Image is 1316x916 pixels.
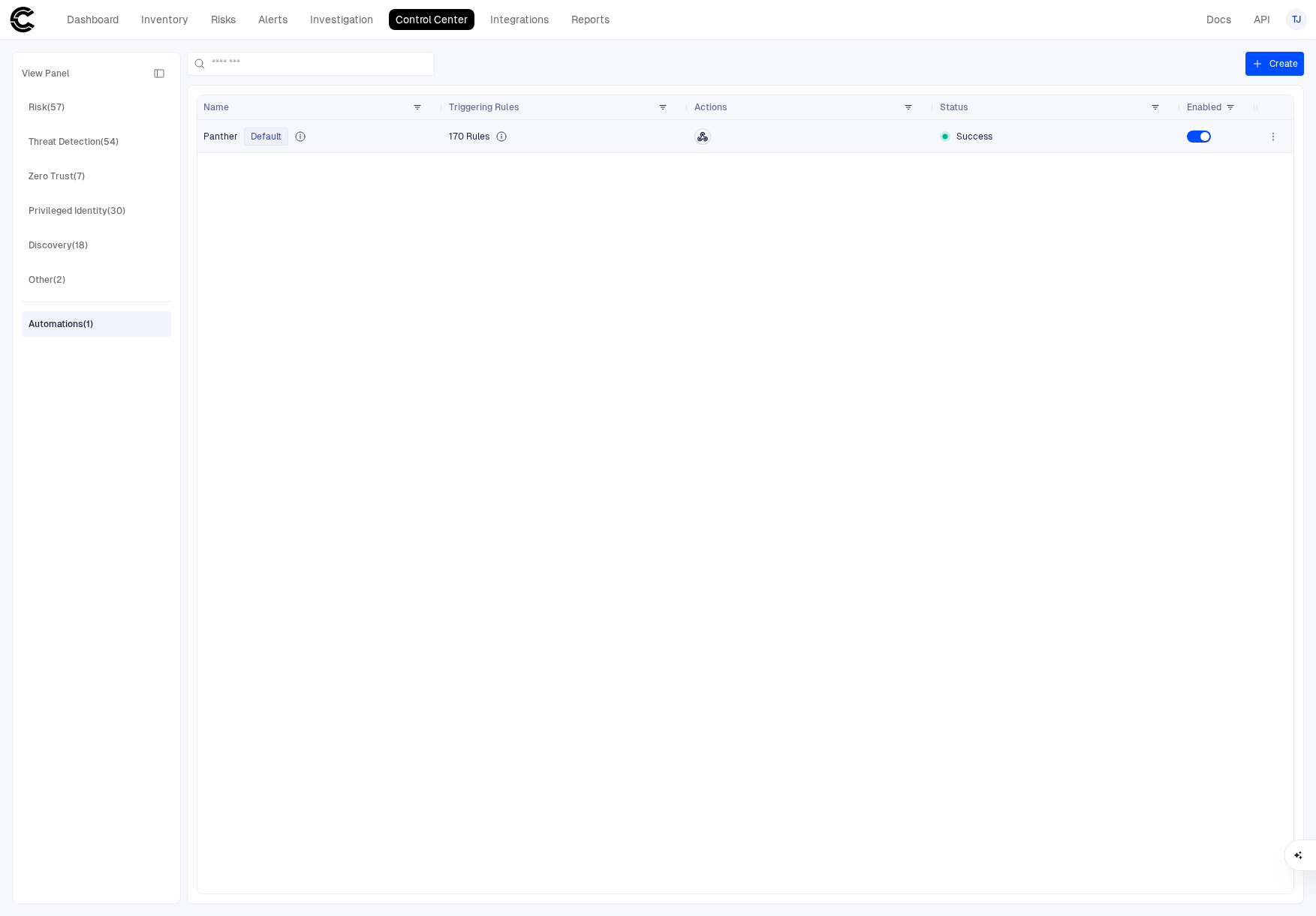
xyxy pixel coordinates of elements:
[1247,9,1277,30] a: API
[389,9,474,30] a: Control Center
[134,9,195,30] a: Inventory
[29,239,88,252] div: Discovery (18)
[29,317,93,331] div: Automations (1)
[483,9,556,30] a: Integrations
[251,131,282,143] span: Default
[22,68,70,80] span: View Panel
[449,122,682,152] div: 170 Rules
[60,9,125,30] a: Dashboard
[29,170,85,183] div: Zero Trust (7)
[303,9,380,30] a: Investigation
[29,204,125,218] div: Privileged Identity (30)
[694,101,727,113] span: Actions
[956,131,992,143] span: Success
[1200,9,1238,30] a: Docs
[29,273,65,287] div: Other (2)
[29,135,119,149] div: Threat Detection (54)
[294,131,306,143] div: Triggers a webhook with the policy and identities information
[203,131,238,143] span: Panther
[1292,14,1301,26] span: TJ
[204,9,242,30] a: Risks
[203,101,229,113] span: Name
[565,9,616,30] a: Reports
[940,101,968,113] span: Status
[1286,9,1307,30] button: TJ
[449,101,519,113] span: Triggering Rules
[1187,101,1221,113] span: Enabled
[1245,52,1304,76] button: Create
[29,101,65,114] div: Risk (57)
[251,9,294,30] a: Alerts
